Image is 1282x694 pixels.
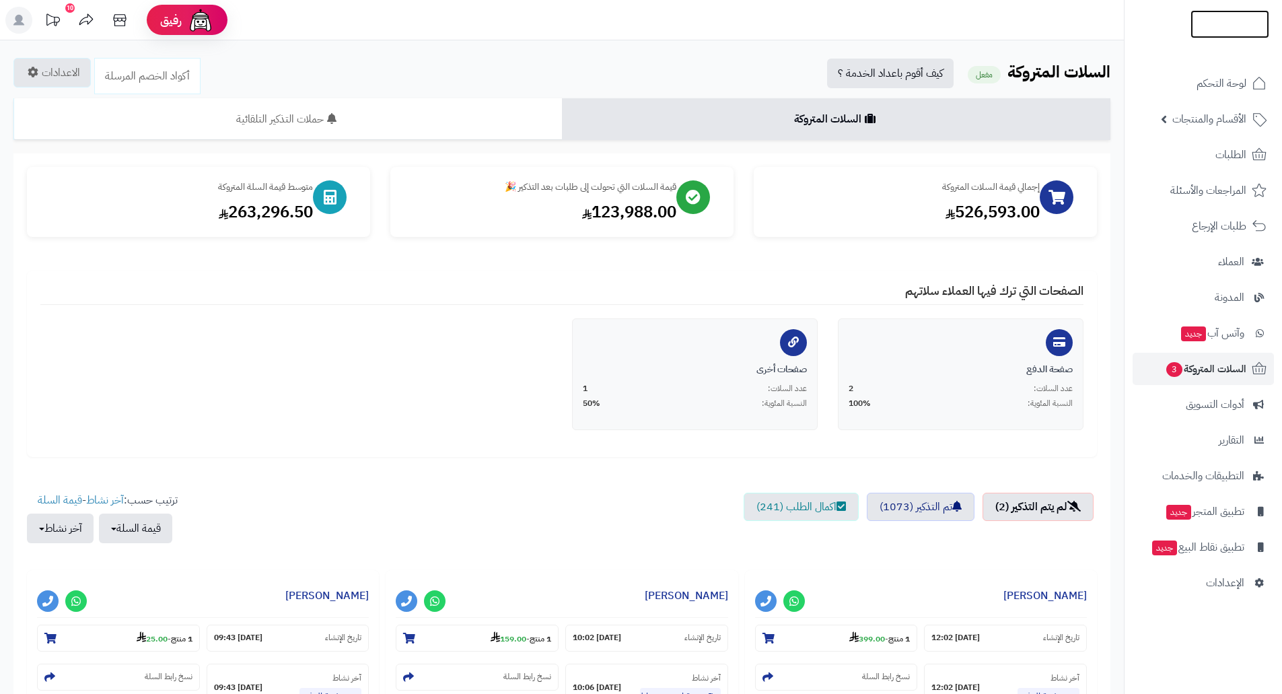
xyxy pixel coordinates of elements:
[1133,353,1274,385] a: السلات المتروكة3
[1133,424,1274,456] a: التقارير
[37,664,200,691] section: نسخ رابط السلة
[27,493,178,543] ul: ترتيب حسب: -
[849,633,885,645] strong: 399.00
[285,588,369,604] a: [PERSON_NAME]
[1133,67,1274,100] a: لوحة التحكم
[38,492,82,508] a: قيمة السلة
[1172,110,1246,129] span: الأقسام والمنتجات
[37,625,200,652] section: 1 منتج-25.00
[214,632,262,644] strong: [DATE] 09:43
[1133,567,1274,599] a: الإعدادات
[931,632,980,644] strong: [DATE] 12:02
[583,363,807,376] div: صفحات أخرى
[645,588,728,604] a: [PERSON_NAME]
[583,398,600,409] span: 50%
[1133,210,1274,242] a: طلبات الإرجاع
[1133,317,1274,349] a: وآتس آبجديد
[862,671,910,683] small: نسخ رابط السلة
[755,625,918,652] section: 1 منتج-399.00
[692,672,721,684] small: آخر نشاط
[573,632,621,644] strong: [DATE] 10:02
[767,201,1040,223] div: 526,593.00
[1206,574,1244,592] span: الإعدادات
[1133,281,1274,314] a: المدونة
[396,625,559,652] section: 1 منتج-159.00
[214,682,262,693] strong: [DATE] 09:43
[583,383,587,394] span: 1
[1151,538,1244,557] span: تطبيق نقاط البيع
[40,284,1083,305] h4: الصفحات التي ترك فيها العملاء سلاتهم
[1165,502,1244,521] span: تطبيق المتجر
[1165,359,1246,378] span: السلات المتروكة
[36,7,69,37] a: تحديثات المنصة
[1180,324,1244,343] span: وآتس آب
[931,682,980,693] strong: [DATE] 12:02
[767,180,1040,194] div: إجمالي قيمة السلات المتروكة
[849,631,910,645] small: -
[94,58,201,94] a: أكواد الخصم المرسلة
[744,493,859,521] a: اكمال الطلب (241)
[1215,145,1246,164] span: الطلبات
[1133,388,1274,421] a: أدوات التسويق
[1215,288,1244,307] span: المدونة
[40,201,313,223] div: 263,296.50
[768,383,807,394] span: عدد السلات:
[1181,326,1206,341] span: جديد
[762,398,807,409] span: النسبة المئوية:
[86,492,124,508] a: آخر نشاط
[684,632,721,644] small: تاريخ الإنشاء
[137,631,192,645] small: -
[1034,383,1073,394] span: عدد السلات:
[40,180,313,194] div: متوسط قيمة السلة المتروكة
[1170,181,1246,200] span: المراجعات والأسئلة
[404,201,676,223] div: 123,988.00
[983,493,1094,521] a: لم يتم التذكير (2)
[968,66,1001,83] small: مفعل
[325,632,361,644] small: تاريخ الإنشاء
[888,633,910,645] strong: 1 منتج
[755,664,918,691] section: نسخ رابط السلة
[1197,74,1246,93] span: لوحة التحكم
[332,672,361,684] small: آخر نشاط
[160,12,182,28] span: رفيق
[1007,60,1110,84] b: السلات المتروكة
[137,633,168,645] strong: 25.00
[1133,531,1274,563] a: تطبيق نقاط البيعجديد
[27,514,94,543] button: آخر نشاط
[13,58,91,88] a: الاعدادات
[13,98,562,140] a: حملات التذكير التلقائية
[849,398,871,409] span: 100%
[1192,217,1246,236] span: طلبات الإرجاع
[1166,362,1182,377] span: 3
[562,98,1110,140] a: السلات المتروكة
[396,664,559,691] section: نسخ رابط السلة
[503,671,551,683] small: نسخ رابط السلة
[145,671,192,683] small: نسخ رابط السلة
[827,59,954,88] a: كيف أقوم باعداد الخدمة ؟
[530,633,551,645] strong: 1 منتج
[65,3,75,13] div: 10
[1133,460,1274,492] a: التطبيقات والخدمات
[849,383,853,394] span: 2
[573,682,621,693] strong: [DATE] 10:06
[1166,505,1191,520] span: جديد
[867,493,974,521] a: تم التذكير (1073)
[99,514,172,543] button: قيمة السلة
[1133,246,1274,278] a: العملاء
[171,633,192,645] strong: 1 منتج
[491,633,526,645] strong: 159.00
[1152,541,1177,555] span: جديد
[1050,672,1079,684] small: آخر نشاط
[1219,431,1244,450] span: التقارير
[1162,466,1244,485] span: التطبيقات والخدمات
[1133,174,1274,207] a: المراجعات والأسئلة
[187,7,214,34] img: ai-face.png
[491,631,551,645] small: -
[1028,398,1073,409] span: النسبة المئوية:
[404,180,676,194] div: قيمة السلات التي تحولت إلى طلبات بعد التذكير 🎉
[1043,632,1079,644] small: تاريخ الإنشاء
[1190,10,1269,38] img: logo-2.png
[1133,495,1274,528] a: تطبيق المتجرجديد
[1003,588,1087,604] a: [PERSON_NAME]
[849,363,1073,376] div: صفحة الدفع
